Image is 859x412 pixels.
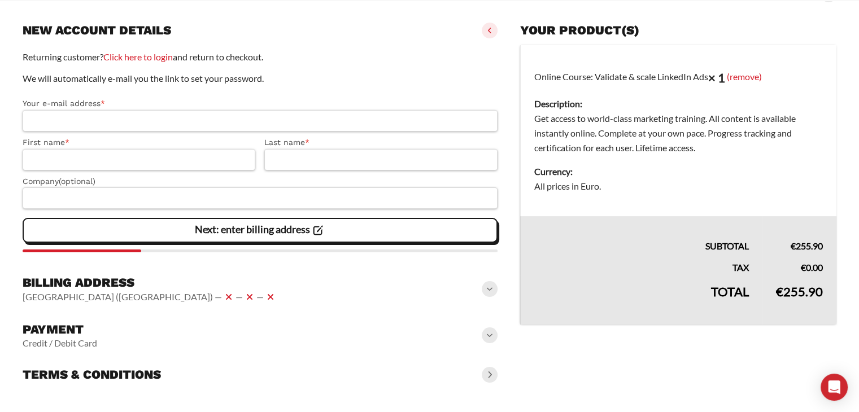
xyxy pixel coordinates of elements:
th: Tax [520,253,762,275]
strong: × 1 [708,70,725,85]
p: We will automatically e-mail you the link to set your password. [23,71,498,86]
div: Open Intercom Messenger [821,374,848,401]
label: Your e-mail address [23,97,498,110]
vaadin-horizontal-layout: Credit / Debit Card [23,338,97,349]
h3: New account details [23,23,171,38]
h3: Terms & conditions [23,367,161,383]
bdi: 0.00 [801,262,823,273]
span: € [791,240,796,251]
p: Returning customer? and return to checkout. [23,50,498,64]
span: € [801,262,806,273]
label: Company [23,175,498,188]
dt: Description: [534,97,823,111]
label: First name [23,136,255,149]
a: Click here to login [103,51,173,62]
label: Last name [264,136,497,149]
bdi: 255.90 [791,240,823,251]
th: Total [520,275,762,325]
dd: Get access to world-class marketing training. All content is available instantly online. Complete... [534,111,823,155]
dt: Currency: [534,164,823,179]
span: € [776,284,783,299]
span: (optional) [59,177,95,186]
h3: Billing address [23,275,277,291]
vaadin-horizontal-layout: [GEOGRAPHIC_DATA] ([GEOGRAPHIC_DATA]) — — — [23,290,277,304]
td: Online Course: Validate & scale LinkedIn Ads [520,45,836,217]
dd: All prices in Euro. [534,179,823,194]
a: (remove) [727,71,762,81]
h3: Payment [23,322,97,338]
th: Subtotal [520,216,762,253]
vaadin-button: Next: enter billing address [23,218,498,243]
bdi: 255.90 [776,284,823,299]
